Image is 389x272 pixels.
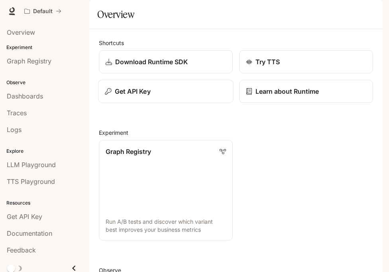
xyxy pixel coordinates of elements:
[21,3,65,19] button: All workspaces
[99,39,373,47] h2: Shortcuts
[98,80,233,103] button: Get API Key
[99,128,373,137] h2: Experiment
[97,6,134,22] h1: Overview
[115,87,151,96] p: Get API Key
[33,8,53,15] p: Default
[239,50,373,73] a: Try TTS
[255,87,319,96] p: Learn about Runtime
[99,140,233,240] a: Graph RegistryRun A/B tests and discover which variant best improves your business metrics
[106,218,226,234] p: Run A/B tests and discover which variant best improves your business metrics
[106,147,151,156] p: Graph Registry
[99,50,233,73] a: Download Runtime SDK
[239,80,373,103] a: Learn about Runtime
[255,57,280,67] p: Try TTS
[115,57,188,67] p: Download Runtime SDK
